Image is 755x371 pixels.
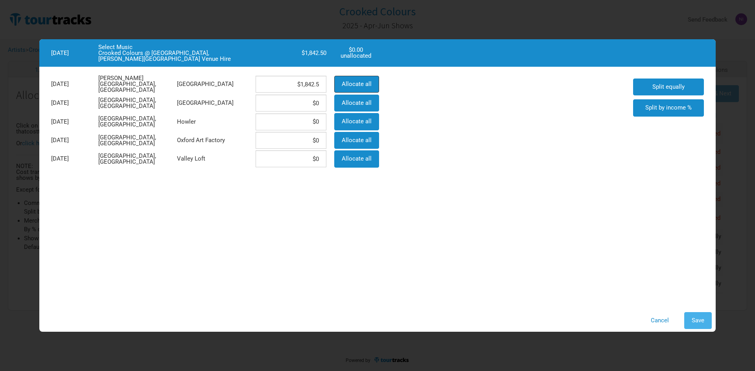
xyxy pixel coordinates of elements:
[173,155,252,163] div: Valley Loft
[342,118,372,125] span: Allocate all
[47,137,94,144] div: [DATE]
[342,155,372,162] span: Allocate all
[342,137,372,144] span: Allocate all
[173,118,252,126] div: Howler
[645,104,692,111] span: Split by income %
[173,137,252,144] div: Oxford Art Factory
[47,155,94,163] div: [DATE]
[334,113,379,130] button: Allocate all
[334,132,379,149] button: Allocate all
[633,99,704,116] button: Split by income %
[94,134,173,147] div: [GEOGRAPHIC_DATA], [GEOGRAPHIC_DATA]
[334,150,379,167] button: Allocate all
[94,152,173,166] div: [GEOGRAPHIC_DATA], [GEOGRAPHIC_DATA]
[47,118,94,126] div: [DATE]
[94,115,173,128] div: [GEOGRAPHIC_DATA], [GEOGRAPHIC_DATA]
[94,97,173,110] div: [GEOGRAPHIC_DATA], [GEOGRAPHIC_DATA]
